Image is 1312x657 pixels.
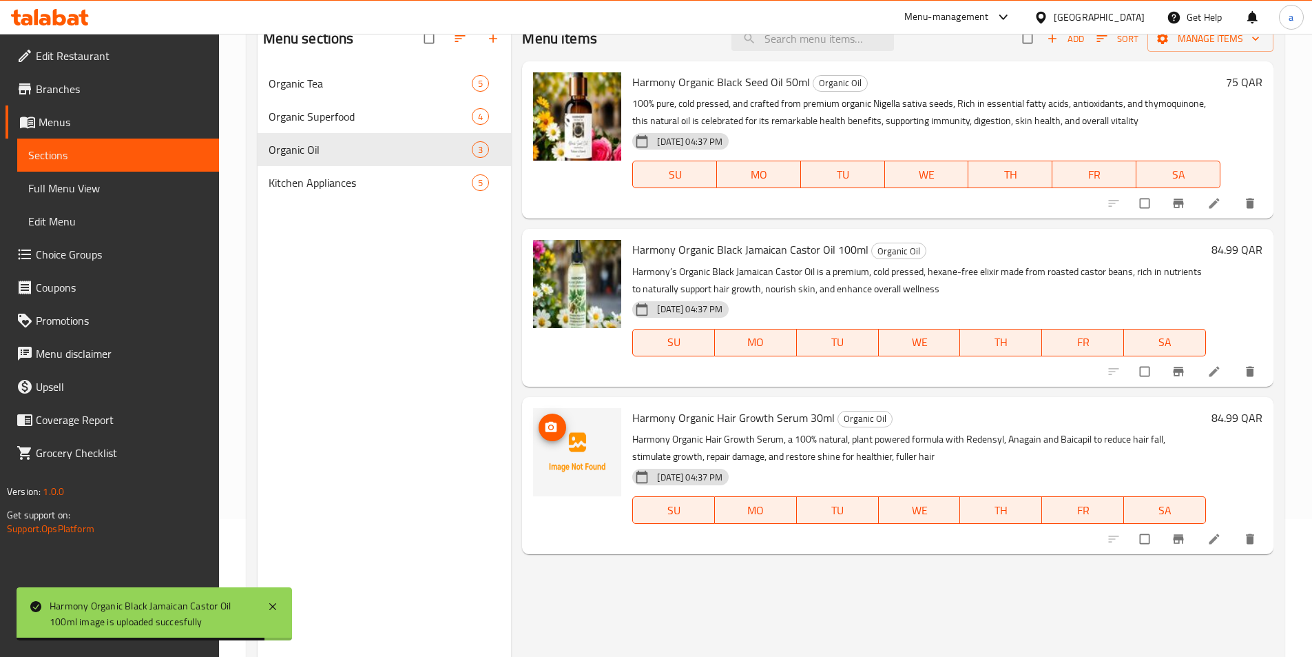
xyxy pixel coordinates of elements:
span: Full Menu View [28,180,208,196]
button: Sort [1093,28,1142,50]
span: Menu disclaimer [36,345,208,362]
span: MO [722,165,795,185]
span: Manage items [1158,30,1262,48]
button: FR [1042,329,1124,356]
span: Get support on: [7,506,70,524]
h2: Menu sections [263,28,354,49]
button: MO [717,161,801,188]
span: Select section [1014,26,1043,52]
span: Organic Superfood [269,108,472,125]
span: MO [720,501,791,520]
button: Branch-specific-item [1163,188,1196,219]
img: Harmony Organic Black Jamaican Castor Oil 100ml [533,240,621,328]
button: TU [797,496,879,524]
button: SA [1124,496,1206,524]
span: Promotions [36,312,208,329]
span: Sort sections [445,23,478,54]
div: Organic Superfood4 [258,100,512,133]
a: Edit Menu [17,205,219,238]
span: SA [1142,165,1215,185]
button: Add [1043,28,1087,50]
span: TH [974,165,1047,185]
button: FR [1052,161,1136,188]
span: Organic Oil [872,243,926,259]
a: Edit Restaurant [6,39,219,72]
span: Branches [36,81,208,97]
span: Choice Groups [36,246,208,263]
a: Full Menu View [17,172,219,205]
button: TH [968,161,1052,188]
span: Harmony Organic Black Jamaican Castor Oil 100ml [632,239,868,260]
a: Upsell [6,370,219,403]
a: Promotions [6,304,219,337]
button: SU [632,161,717,188]
span: 1.0.0 [43,483,64,501]
p: Harmony’s Organic Black Jamaican Castor Oil is a premium, cold pressed, hexane-free elixir made f... [632,263,1206,298]
button: Branch-specific-item [1163,524,1196,554]
h6: 75 QAR [1226,72,1262,92]
button: SU [632,496,715,524]
span: SA [1129,332,1200,352]
span: Coupons [36,279,208,296]
a: Support.OpsPlatform [7,520,94,538]
a: Coverage Report [6,403,219,436]
input: search [731,27,894,51]
span: WE [884,332,955,352]
button: Branch-specific-item [1163,356,1196,387]
h6: 84.99 QAR [1211,240,1262,259]
span: SU [638,165,711,185]
span: Select all sections [416,26,445,52]
span: Organic Oil [269,141,472,158]
a: Menu disclaimer [6,337,219,370]
span: FR [1058,165,1131,185]
a: Coupons [6,271,219,304]
span: MO [720,332,791,352]
span: [DATE] 04:37 PM [652,303,728,316]
button: MO [715,329,797,356]
a: Edit menu item [1207,532,1224,546]
div: [GEOGRAPHIC_DATA] [1054,10,1145,25]
span: Sort [1096,31,1138,47]
a: Menus [6,105,219,139]
span: Version: [7,483,41,501]
h6: 84.99 QAR [1211,408,1262,427]
div: items [472,108,489,125]
a: Branches [6,72,219,105]
span: SU [638,332,709,352]
div: items [472,141,489,158]
span: FR [1048,501,1118,520]
span: Kitchen Appliances [269,174,472,191]
div: Organic Oil [837,411,893,427]
div: Menu-management [904,9,989,26]
button: WE [879,496,961,524]
div: Organic Oil [871,243,926,259]
a: Sections [17,139,219,172]
span: SU [638,501,709,520]
button: WE [885,161,969,188]
button: FR [1042,496,1124,524]
button: TH [960,496,1042,524]
span: SA [1129,501,1200,520]
button: Add section [478,23,511,54]
span: [DATE] 04:37 PM [652,135,728,148]
span: Select to update [1132,358,1160,385]
span: Menus [39,114,208,130]
button: TH [960,329,1042,356]
span: Organic Oil [838,411,892,427]
span: Edit Menu [28,213,208,230]
button: WE [879,329,961,356]
span: Harmony Organic Black Seed Oil 50ml [632,72,810,92]
span: Coverage Report [36,412,208,428]
span: Upsell [36,378,208,395]
div: Organic Oil [813,75,868,92]
div: items [472,75,489,92]
span: 4 [472,110,488,123]
span: TU [806,165,879,185]
button: Manage items [1147,26,1273,52]
nav: Menu sections [258,61,512,205]
span: WE [891,165,964,185]
button: TU [797,329,879,356]
div: Organic Oil3 [258,133,512,166]
p: Harmony Organic Hair Growth Serum, a 100% natural, plant powered formula with Redensyl, Anagain a... [632,431,1206,465]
